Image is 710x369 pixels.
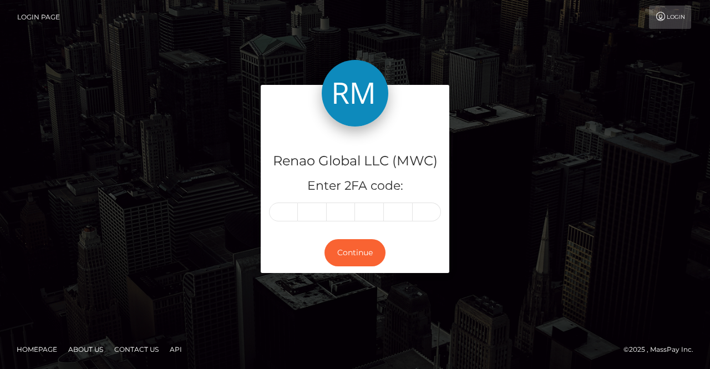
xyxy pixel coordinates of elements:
a: Homepage [12,341,62,358]
a: API [165,341,186,358]
div: © 2025 , MassPay Inc. [623,343,702,356]
a: Contact Us [110,341,163,358]
a: Login Page [17,6,60,29]
h5: Enter 2FA code: [269,178,441,195]
button: Continue [324,239,386,266]
a: About Us [64,341,108,358]
h4: Renao Global LLC (MWC) [269,151,441,171]
a: Login [649,6,691,29]
img: Renao Global LLC (MWC) [322,60,388,127]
